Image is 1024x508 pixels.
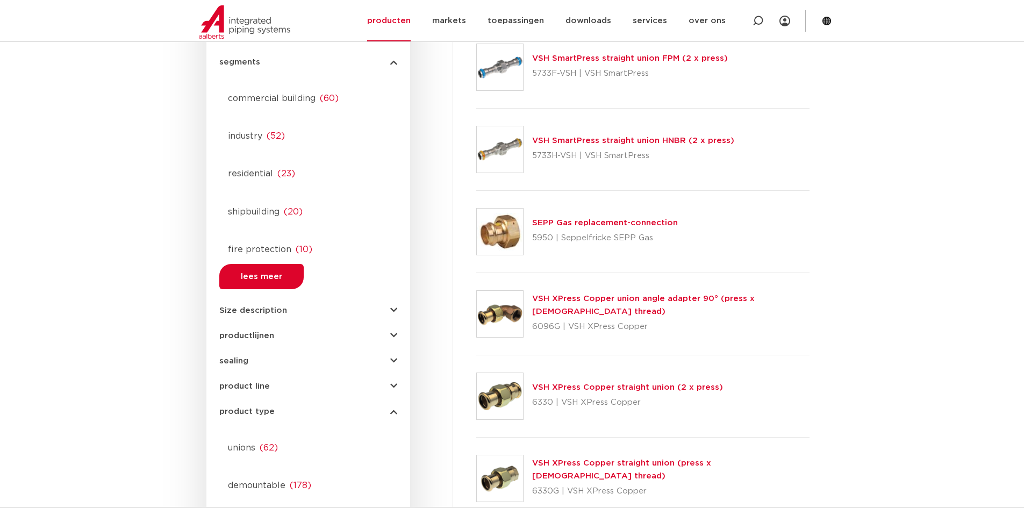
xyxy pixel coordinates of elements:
button: product type [219,407,397,416]
span: shipbuilding [228,208,280,216]
span: residential [228,169,273,178]
span: product type [219,407,275,416]
img: thumbnail for VSH XPress Copper straight union (2 x press) [477,373,523,419]
span: fire protection [228,245,291,254]
a: demountable(178) [219,475,397,492]
span: unions [228,443,255,452]
img: thumbnail for VSH SmartPress straight union FPM (2 x press) [477,44,523,90]
span: demountable [228,481,285,490]
span: ( 60 ) [320,94,339,103]
span: ( 20 ) [284,208,303,216]
img: thumbnail for VSH XPress Copper straight union (press x female thread) [477,455,523,502]
span: lees meer [241,273,282,281]
p: 6330 | VSH XPress Copper [532,394,723,411]
span: sealing [219,357,248,365]
a: shipbuilding(20) [219,201,397,218]
span: ( 10 ) [296,245,312,254]
a: industry(52) [219,125,397,142]
p: 5950 | Seppelfricke SEPP Gas [532,230,678,247]
a: SEPP Gas replacement-connection [532,219,678,227]
a: residential(23) [219,163,397,180]
p: 6330G | VSH XPress Copper [532,483,810,500]
span: productlijnen [219,332,274,340]
button: Size description [219,306,397,314]
p: 5733H-VSH | VSH SmartPress [532,147,734,164]
button: product line [219,382,397,390]
span: ( 62 ) [260,443,278,452]
img: thumbnail for SEPP Gas replacement-connection [477,209,523,255]
a: VSH SmartPress straight union FPM (2 x press) [532,54,728,62]
p: 6096G | VSH XPress Copper [532,318,810,335]
button: productlijnen [219,332,397,340]
span: Size description [219,306,287,314]
button: segments [219,58,397,66]
button: lees meer [219,264,304,289]
span: industry [228,132,262,140]
a: unions(62) [219,437,397,454]
a: VSH SmartPress straight union HNBR (2 x press) [532,137,734,145]
span: ( 23 ) [277,169,295,178]
a: commercial building(60) [219,88,397,105]
img: thumbnail for VSH SmartPress straight union HNBR (2 x press) [477,126,523,173]
a: VSH XPress Copper straight union (2 x press) [532,383,723,391]
span: product line [219,382,270,390]
p: 5733F-VSH | VSH SmartPress [532,65,728,82]
button: sealing [219,357,397,365]
span: ( 178 ) [290,481,311,490]
img: thumbnail for VSH XPress Copper union angle adapter 90° (press x female thread) [477,291,523,337]
a: fire protection(10) [219,239,397,256]
span: commercial building [228,94,316,103]
a: VSH XPress Copper union angle adapter 90° (press x [DEMOGRAPHIC_DATA] thread) [532,295,755,316]
span: ( 52 ) [267,132,285,140]
a: VSH XPress Copper straight union (press x [DEMOGRAPHIC_DATA] thread) [532,459,711,480]
span: segments [219,58,260,66]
